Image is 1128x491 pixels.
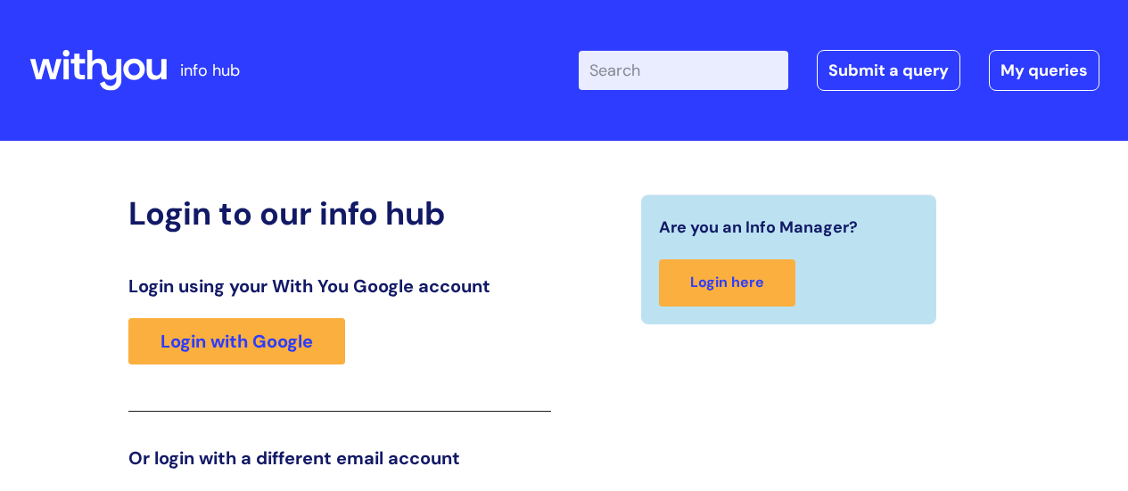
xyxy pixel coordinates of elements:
[128,318,345,364] a: Login with Google
[659,259,795,307] a: Login here
[989,50,1099,91] a: My queries
[180,56,240,85] p: info hub
[128,447,551,469] h3: Or login with a different email account
[817,50,960,91] a: Submit a query
[579,51,788,90] input: Search
[128,275,551,297] h3: Login using your With You Google account
[128,194,551,233] h2: Login to our info hub
[659,213,858,241] span: Are you an Info Manager?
